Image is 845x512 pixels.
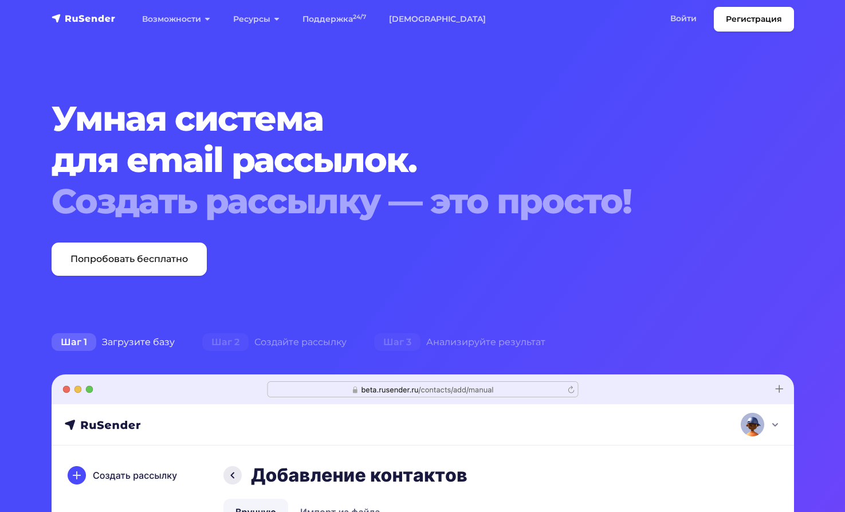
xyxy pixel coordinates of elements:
[52,243,207,276] a: Попробовать бесплатно
[38,331,188,354] div: Загрузите базу
[374,333,420,351] span: Шаг 3
[52,98,731,222] h1: Умная система для email рассылок.
[659,7,708,30] a: Войти
[360,331,559,354] div: Анализируйте результат
[52,333,96,351] span: Шаг 1
[188,331,360,354] div: Создайте рассылку
[52,181,731,222] div: Создать рассылку — это просто!
[131,7,222,31] a: Возможности
[52,13,116,24] img: RuSender
[222,7,291,31] a: Ресурсы
[202,333,249,351] span: Шаг 2
[378,7,497,31] a: [DEMOGRAPHIC_DATA]
[353,13,366,21] sup: 24/7
[291,7,378,31] a: Поддержка24/7
[714,7,794,32] a: Регистрация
